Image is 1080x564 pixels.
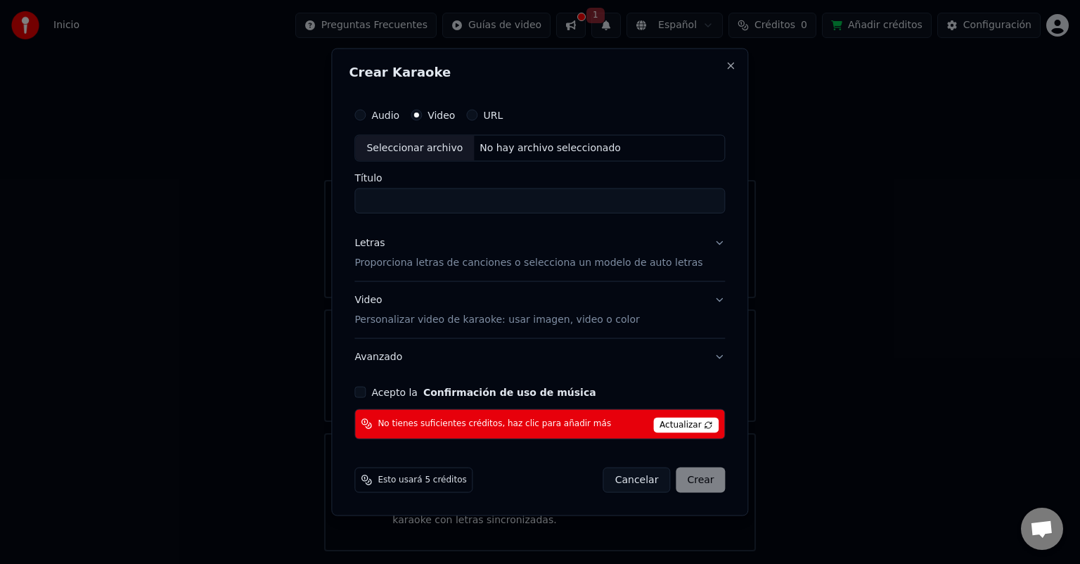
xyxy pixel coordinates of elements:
span: Esto usará 5 créditos [378,474,466,485]
button: VideoPersonalizar video de karaoke: usar imagen, video o color [354,282,725,338]
p: Proporciona letras de canciones o selecciona un modelo de auto letras [354,256,702,270]
p: Personalizar video de karaoke: usar imagen, video o color [354,312,639,326]
label: Título [354,173,725,183]
label: Acepto la [371,387,596,397]
h2: Crear Karaoke [349,66,731,79]
span: Actualizar [653,417,719,432]
div: Video [354,293,639,327]
div: Seleccionar archivo [355,136,474,161]
label: URL [483,110,503,120]
span: No tienes suficientes créditos, haz clic para añadir más [378,418,611,430]
button: Acepto la [423,387,596,397]
button: Cancelar [603,467,671,492]
label: Video [427,110,455,120]
button: Avanzado [354,338,725,375]
label: Audio [371,110,399,120]
div: No hay archivo seleccionado [474,141,626,155]
div: Letras [354,236,385,250]
button: LetrasProporciona letras de canciones o selecciona un modelo de auto letras [354,225,725,281]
